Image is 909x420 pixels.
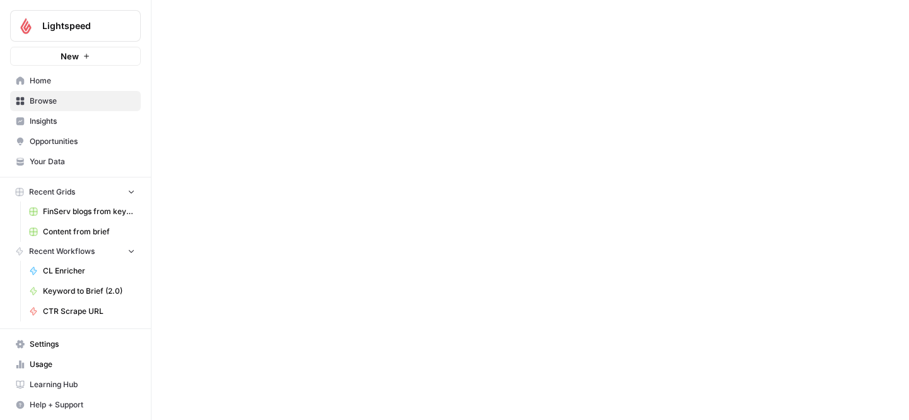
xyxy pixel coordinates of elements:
span: Help + Support [30,399,135,411]
span: Keyword to Brief (2.0) [43,285,135,297]
span: Content from brief [43,226,135,237]
a: Usage [10,354,141,375]
a: CTR Scrape URL [23,301,141,321]
a: Opportunities [10,131,141,152]
span: New [61,50,79,63]
span: Settings [30,339,135,350]
span: Recent Grids [29,186,75,198]
a: Home [10,71,141,91]
button: Workspace: Lightspeed [10,10,141,42]
a: FinServ blogs from keyword [23,201,141,222]
a: Content from brief [23,222,141,242]
span: Your Data [30,156,135,167]
button: Recent Grids [10,183,141,201]
a: Learning Hub [10,375,141,395]
a: Browse [10,91,141,111]
a: Your Data [10,152,141,172]
span: Usage [30,359,135,370]
a: CL Enricher [23,261,141,281]
span: FinServ blogs from keyword [43,206,135,217]
img: Lightspeed Logo [15,15,37,37]
span: Insights [30,116,135,127]
span: Opportunities [30,136,135,147]
span: CTR Scrape URL [43,306,135,317]
span: CL Enricher [43,265,135,277]
span: Recent Workflows [29,246,95,257]
a: Settings [10,334,141,354]
button: Recent Workflows [10,242,141,261]
span: Learning Hub [30,379,135,390]
a: Keyword to Brief (2.0) [23,281,141,301]
a: Insights [10,111,141,131]
span: Browse [30,95,135,107]
button: New [10,47,141,66]
button: Help + Support [10,395,141,415]
span: Lightspeed [42,20,119,32]
span: Home [30,75,135,87]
